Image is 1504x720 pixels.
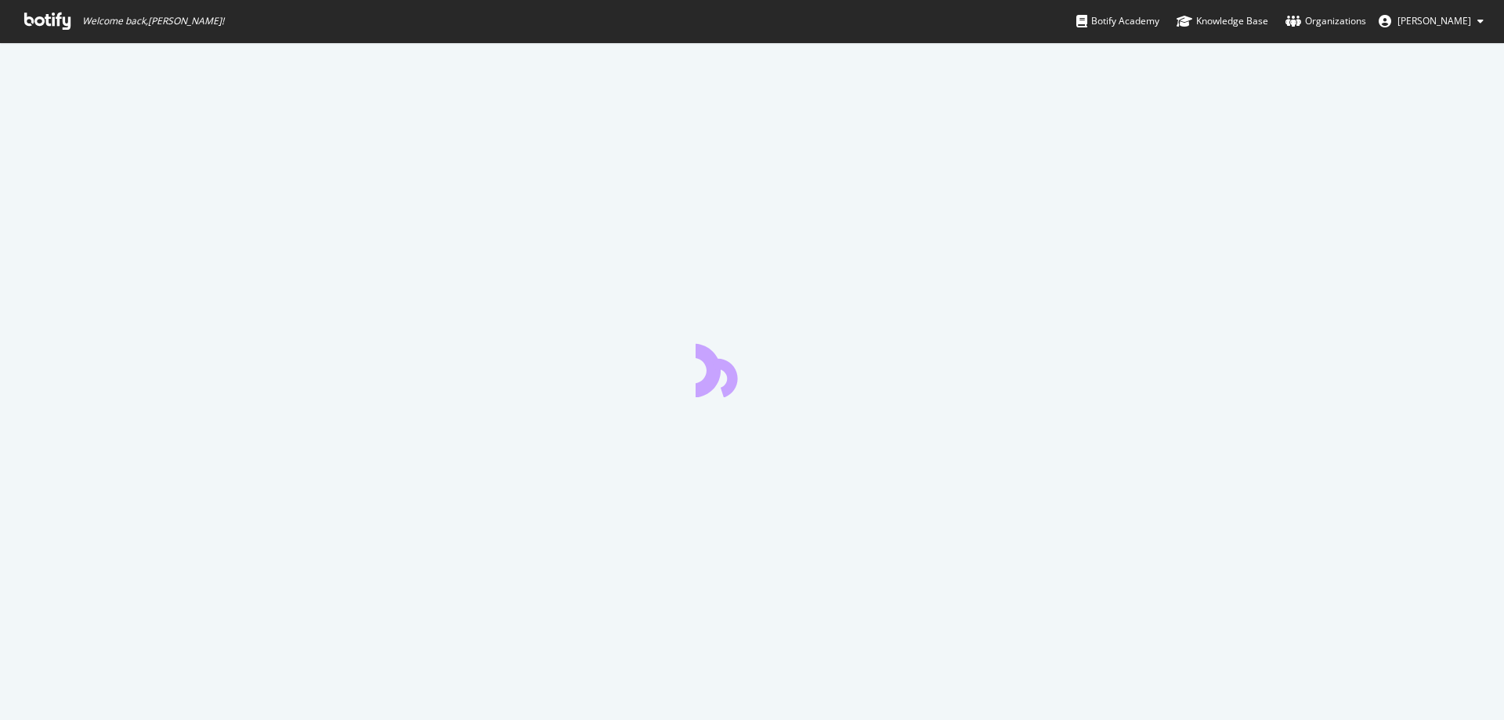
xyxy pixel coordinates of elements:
[1366,9,1496,34] button: [PERSON_NAME]
[1285,13,1366,29] div: Organizations
[1177,13,1268,29] div: Knowledge Base
[82,15,224,27] span: Welcome back, [PERSON_NAME] !
[1076,13,1159,29] div: Botify Academy
[1397,14,1471,27] span: Joyce Sissi
[696,341,808,397] div: animation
